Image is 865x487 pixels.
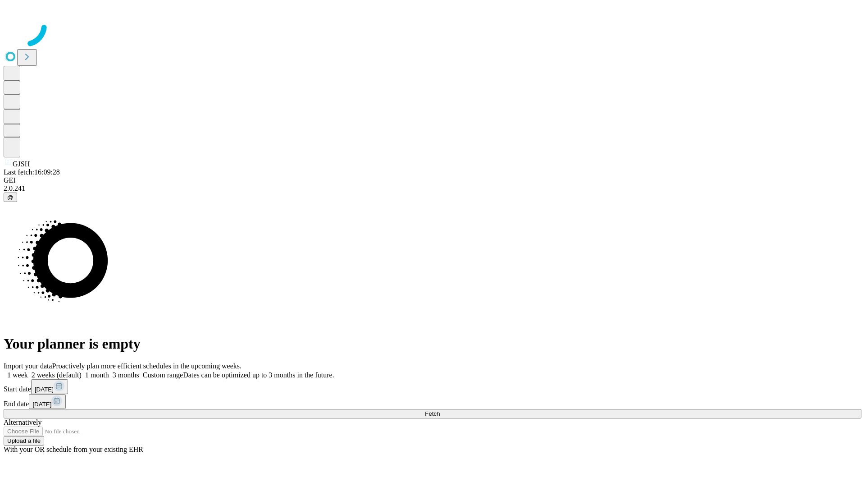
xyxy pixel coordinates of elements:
[4,446,143,453] span: With your OR schedule from your existing EHR
[4,379,861,394] div: Start date
[85,371,109,379] span: 1 month
[7,194,14,201] span: @
[4,394,861,409] div: End date
[425,410,440,417] span: Fetch
[29,394,66,409] button: [DATE]
[183,371,334,379] span: Dates can be optimized up to 3 months in the future.
[4,409,861,418] button: Fetch
[4,418,41,426] span: Alternatively
[4,184,861,193] div: 2.0.241
[31,379,68,394] button: [DATE]
[4,362,52,370] span: Import your data
[4,436,44,446] button: Upload a file
[32,401,51,408] span: [DATE]
[143,371,183,379] span: Custom range
[4,335,861,352] h1: Your planner is empty
[4,193,17,202] button: @
[113,371,139,379] span: 3 months
[4,176,861,184] div: GEI
[52,362,241,370] span: Proactively plan more efficient schedules in the upcoming weeks.
[4,168,60,176] span: Last fetch: 16:09:28
[35,386,54,393] span: [DATE]
[7,371,28,379] span: 1 week
[32,371,82,379] span: 2 weeks (default)
[13,160,30,168] span: GJSH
